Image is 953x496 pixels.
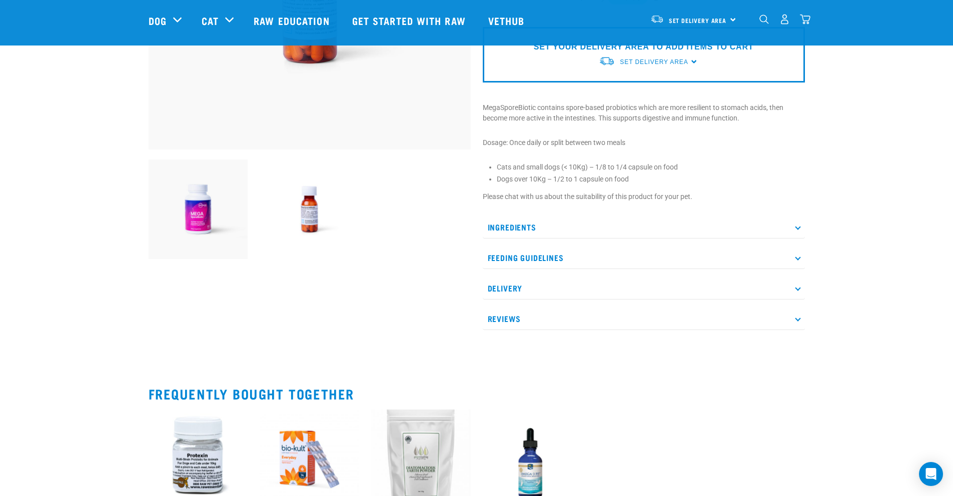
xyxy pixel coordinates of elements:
[483,216,805,238] p: Ingredients
[202,13,219,28] a: Cat
[483,307,805,330] p: Reviews
[483,277,805,299] p: Delivery
[483,102,805,123] p: MegaSporeBiotic contains spore-based probiotics which are more resilient to stomach acids, then b...
[779,14,790,24] img: user.png
[669,18,727,22] span: Set Delivery Area
[244,0,342,40] a: Raw Education
[149,13,167,28] a: Dog
[800,14,810,24] img: home-icon@2x.png
[497,174,805,184] li: Dogs over 10Kg – 1/2 to 1 capsule on food
[599,56,615,66] img: van-moving.png
[149,159,248,259] img: Raw Essentials Mega Spore Biotic Probiotic For Dogs
[620,58,688,65] span: Set Delivery Area
[483,137,805,148] p: Dosage: Once daily or split between two meals
[478,0,537,40] a: Vethub
[919,462,943,486] div: Open Intercom Messenger
[497,162,805,172] li: Cats and small dogs (< 10Kg) – 1/8 to 1/4 capsule on food
[650,14,664,23] img: van-moving.png
[483,246,805,269] p: Feeding Guidelines
[759,14,769,24] img: home-icon-1@2x.png
[483,191,805,202] p: Please chat with us about the suitability of this product for your pet.
[342,0,478,40] a: Get started with Raw
[534,41,753,53] p: SET YOUR DELIVERY AREA TO ADD ITEMS TO CART
[260,159,359,259] img: Raw Essentials Mega Spore Biotic Pet Probiotic
[149,386,805,401] h2: Frequently bought together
